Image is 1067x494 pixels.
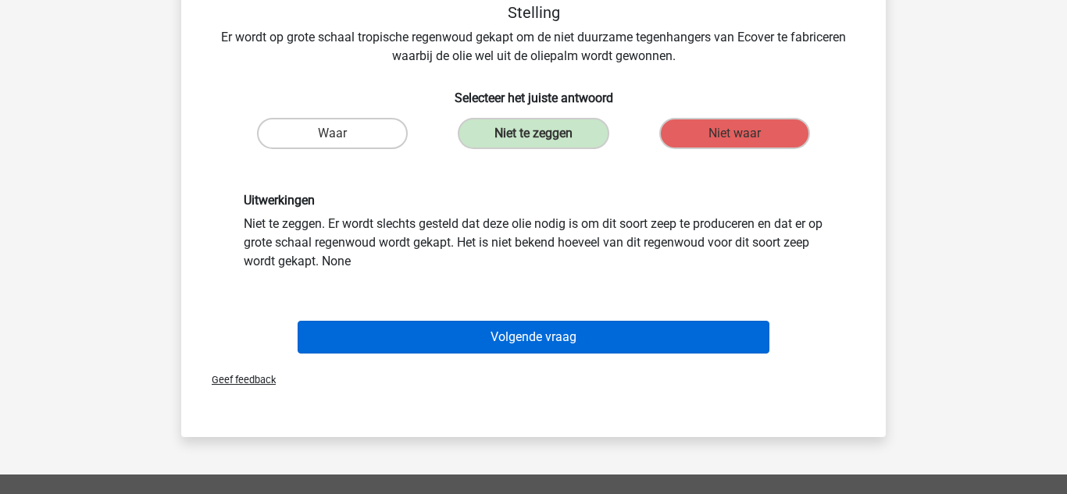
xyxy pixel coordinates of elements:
label: Waar [257,118,408,149]
label: Niet te zeggen [458,118,608,149]
h6: Uitwerkingen [244,193,823,208]
div: Niet te zeggen. Er wordt slechts gesteld dat deze olie nodig is om dit soort zeep te produceren e... [232,193,835,270]
label: Niet waar [659,118,810,149]
button: Volgende vraag [298,321,770,354]
h5: Stelling [206,3,861,22]
span: Geef feedback [199,374,276,386]
h6: Selecteer het juiste antwoord [206,78,861,105]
